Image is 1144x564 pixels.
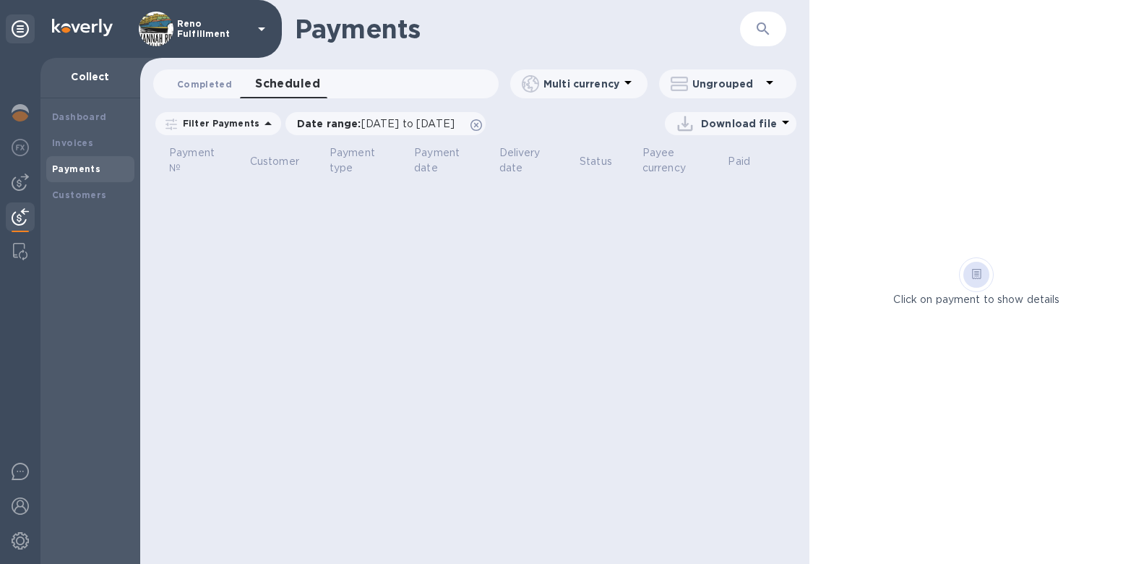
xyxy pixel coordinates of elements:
[330,145,384,176] p: Payment type
[295,14,740,44] h1: Payments
[250,154,299,169] p: Customer
[177,19,249,39] p: Reno Fulfillment
[728,154,769,169] span: Paid
[893,292,1059,307] p: Click on payment to show details
[285,112,486,135] div: Date range:[DATE] to [DATE]
[701,116,777,131] p: Download file
[361,118,455,129] span: [DATE] to [DATE]
[499,145,549,176] p: Delivery date
[169,145,238,176] span: Payment №
[580,154,631,169] span: Status
[255,74,320,94] span: Scheduled
[330,145,403,176] span: Payment type
[177,117,259,129] p: Filter Payments
[177,77,232,92] span: Completed
[52,111,107,122] b: Dashboard
[499,145,568,176] span: Delivery date
[580,154,612,169] p: Status
[52,137,93,148] b: Invoices
[6,14,35,43] div: Unpin categories
[52,19,113,36] img: Logo
[12,139,29,156] img: Foreign exchange
[543,77,619,91] p: Multi currency
[414,145,468,176] p: Payment date
[692,77,761,91] p: Ungrouped
[169,145,220,176] p: Payment №
[414,145,487,176] span: Payment date
[642,145,717,176] span: Payee currency
[52,163,100,174] b: Payments
[642,145,698,176] p: Payee currency
[728,154,750,169] p: Paid
[52,69,129,84] p: Collect
[250,154,318,169] span: Customer
[52,189,107,200] b: Customers
[297,116,462,131] p: Date range :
